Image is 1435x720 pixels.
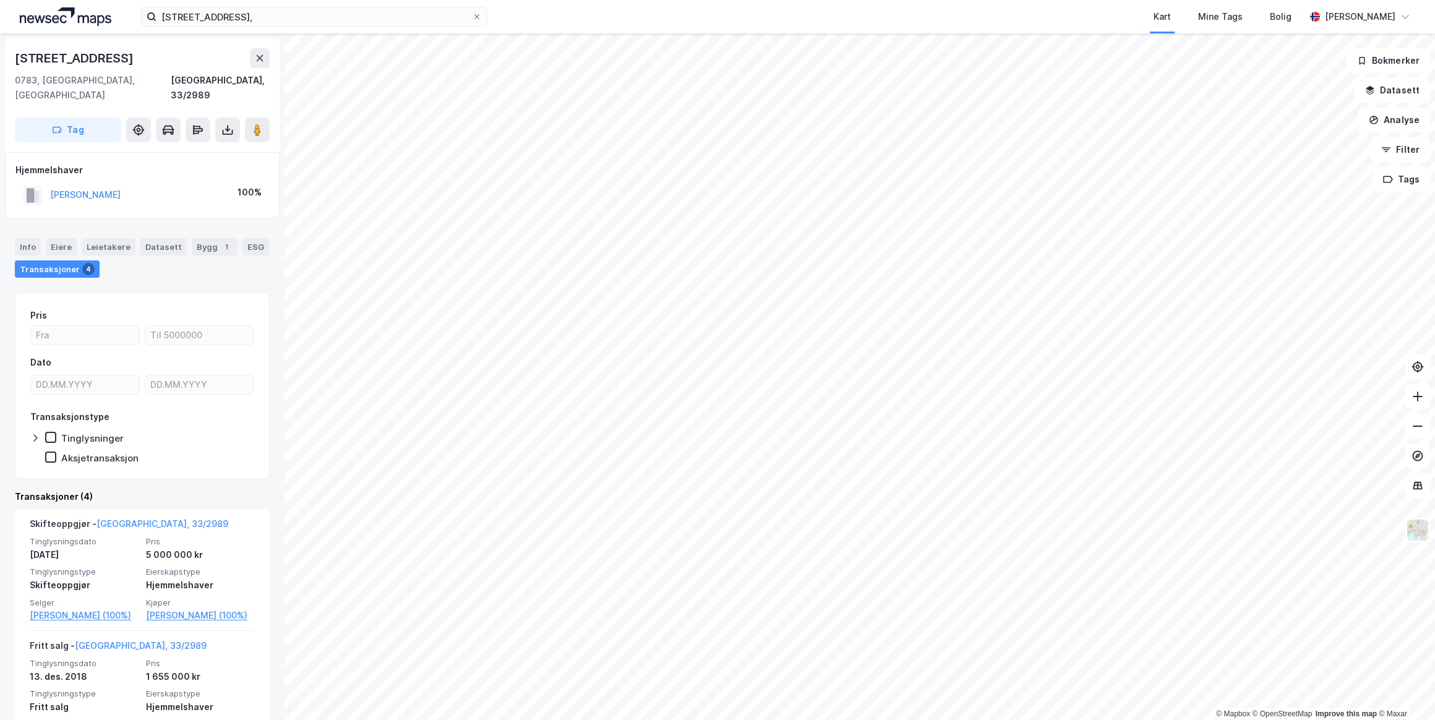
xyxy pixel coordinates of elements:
[146,669,255,684] div: 1 655 000 kr
[146,658,255,669] span: Pris
[1325,9,1395,24] div: [PERSON_NAME]
[15,238,41,255] div: Info
[30,567,139,577] span: Tinglysningstype
[1270,9,1291,24] div: Bolig
[15,73,171,103] div: 0783, [GEOGRAPHIC_DATA], [GEOGRAPHIC_DATA]
[46,238,77,255] div: Eiere
[30,700,139,714] div: Fritt salg
[30,355,51,370] div: Dato
[82,238,135,255] div: Leietakere
[146,700,255,714] div: Hjemmelshaver
[82,263,95,275] div: 4
[15,260,100,278] div: Transaksjoner
[156,7,472,26] input: Søk på adresse, matrikkel, gårdeiere, leietakere eller personer
[30,308,47,323] div: Pris
[20,7,111,26] img: logo.a4113a55bc3d86da70a041830d287a7e.svg
[15,489,270,504] div: Transaksjoner (4)
[140,238,187,255] div: Datasett
[15,118,121,142] button: Tag
[1373,661,1435,720] div: Kontrollprogram for chat
[146,688,255,699] span: Eierskapstype
[96,518,228,529] a: [GEOGRAPHIC_DATA], 33/2989
[1216,709,1250,718] a: Mapbox
[61,452,139,464] div: Aksjetransaksjon
[30,598,139,608] span: Selger
[30,688,139,699] span: Tinglysningstype
[146,567,255,577] span: Eierskapstype
[1355,78,1430,103] button: Datasett
[238,185,262,200] div: 100%
[171,73,270,103] div: [GEOGRAPHIC_DATA], 33/2989
[1316,709,1377,718] a: Improve this map
[146,578,255,593] div: Hjemmelshaver
[30,638,207,658] div: Fritt salg -
[30,658,139,669] span: Tinglysningsdato
[30,578,139,593] div: Skifteoppgjør
[1373,167,1430,192] button: Tags
[30,409,109,424] div: Transaksjonstype
[1198,9,1243,24] div: Mine Tags
[1406,518,1429,542] img: Z
[30,516,228,536] div: Skifteoppgjør -
[1371,137,1430,162] button: Filter
[220,241,233,253] div: 1
[30,547,139,562] div: [DATE]
[15,48,136,68] div: [STREET_ADDRESS]
[1373,661,1435,720] iframe: Chat Widget
[146,598,255,608] span: Kjøper
[31,375,139,394] input: DD.MM.YYYY
[145,375,254,394] input: DD.MM.YYYY
[75,640,207,651] a: [GEOGRAPHIC_DATA], 33/2989
[1253,709,1313,718] a: OpenStreetMap
[146,536,255,547] span: Pris
[1358,108,1430,132] button: Analyse
[30,669,139,684] div: 13. des. 2018
[1154,9,1171,24] div: Kart
[242,238,269,255] div: ESG
[30,608,139,623] a: [PERSON_NAME] (100%)
[61,432,124,444] div: Tinglysninger
[146,547,255,562] div: 5 000 000 kr
[31,326,139,345] input: Fra
[15,163,269,178] div: Hjemmelshaver
[146,608,255,623] a: [PERSON_NAME] (100%)
[1347,48,1430,73] button: Bokmerker
[145,326,254,345] input: Til 5000000
[192,238,238,255] div: Bygg
[30,536,139,547] span: Tinglysningsdato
